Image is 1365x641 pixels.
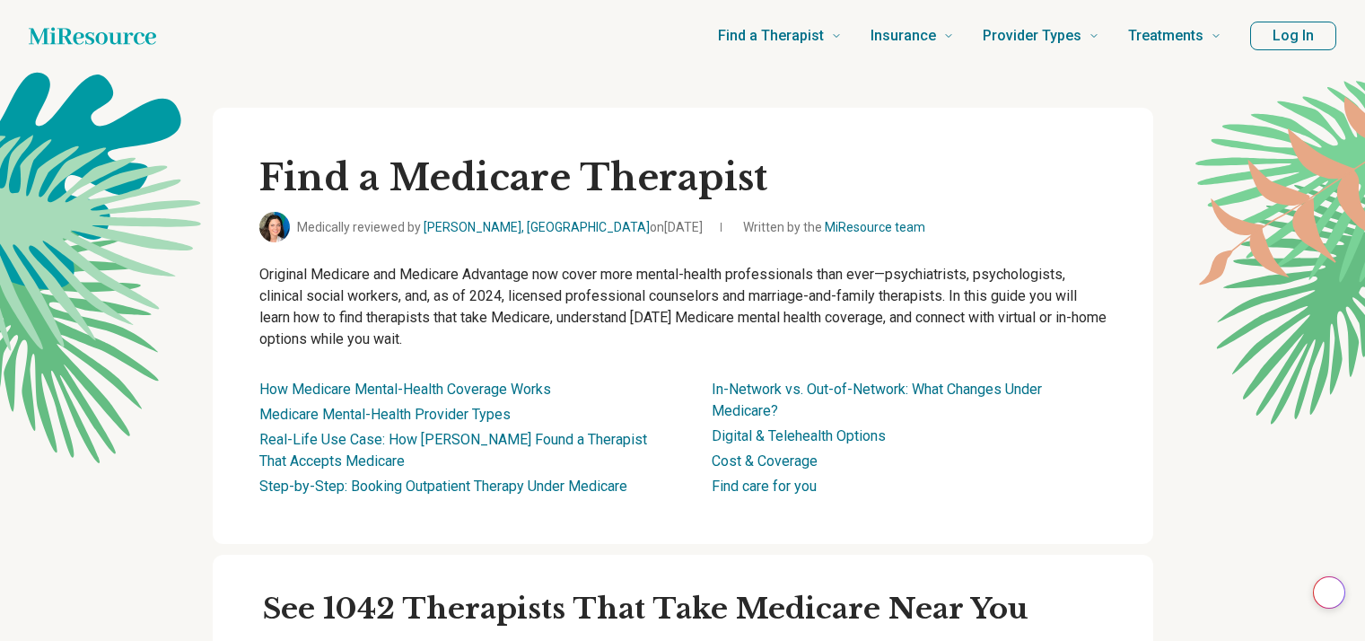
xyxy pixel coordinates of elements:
[712,478,817,495] a: Find care for you
[29,18,156,54] a: Home page
[259,478,627,495] a: Step-by-Step: Booking Outpatient Therapy Under Medicare
[259,431,647,470] a: Real-Life Use Case: How [PERSON_NAME] Found a Therapist That Accepts Medicare
[712,427,886,444] a: Digital & Telehealth Options
[1250,22,1336,50] button: Log In
[712,452,818,470] a: Cost & Coverage
[259,264,1107,350] p: Original Medicare and Medicare Advantage now cover more mental-health professionals than ever—psy...
[650,220,703,234] span: on [DATE]
[743,218,925,237] span: Written by the
[259,406,511,423] a: Medicare Mental-Health Provider Types
[825,220,925,234] a: MiResource team
[297,218,703,237] span: Medically reviewed by
[424,220,650,234] a: [PERSON_NAME], [GEOGRAPHIC_DATA]
[983,23,1081,48] span: Provider Types
[718,23,824,48] span: Find a Therapist
[259,381,551,398] a: How Medicare Mental-Health Coverage Works
[259,154,1107,201] h1: Find a Medicare Therapist
[712,381,1042,419] a: In-Network vs. Out-of-Network: What Changes Under Medicare?
[263,591,1132,628] h2: See 1042 Therapists That Take Medicare Near You
[1128,23,1203,48] span: Treatments
[871,23,936,48] span: Insurance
